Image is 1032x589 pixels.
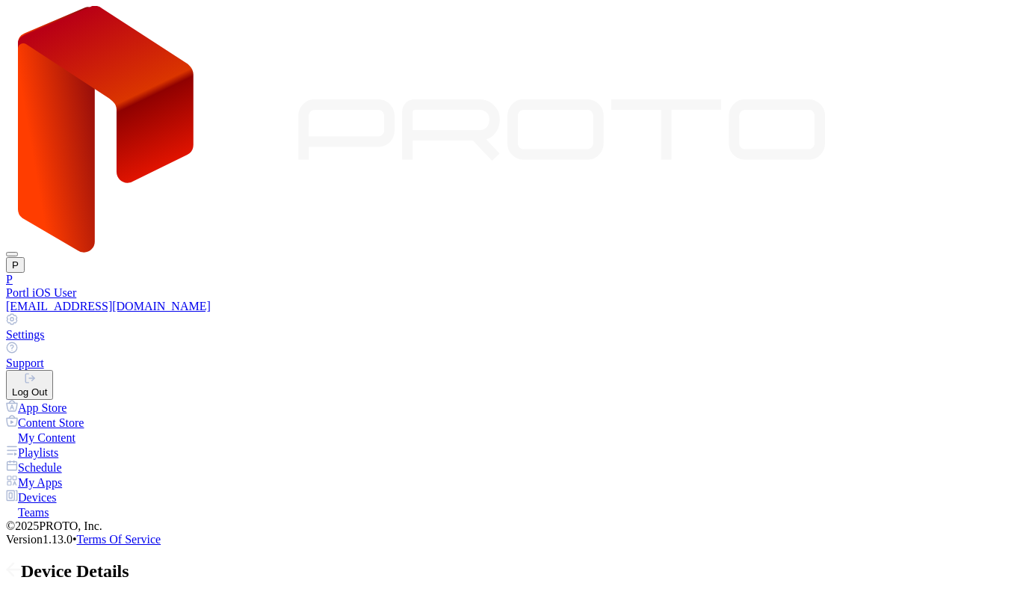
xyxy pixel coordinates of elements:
[6,400,1026,415] a: App Store
[6,300,1026,313] div: [EMAIL_ADDRESS][DOMAIN_NAME]
[6,505,1026,519] a: Teams
[77,533,161,546] a: Terms Of Service
[6,286,1026,300] div: Portl iOS User
[6,430,1026,445] a: My Content
[6,533,77,546] span: Version 1.13.0 •
[6,490,1026,505] a: Devices
[6,357,1026,370] div: Support
[6,257,25,273] button: P
[12,386,47,398] div: Log Out
[6,460,1026,475] a: Schedule
[6,328,1026,342] div: Settings
[6,342,1026,370] a: Support
[6,519,1026,533] div: © 2025 PROTO, Inc.
[6,370,53,400] button: Log Out
[6,475,1026,490] a: My Apps
[6,273,1026,313] a: PPortl iOS User[EMAIL_ADDRESS][DOMAIN_NAME]
[6,415,1026,430] a: Content Store
[6,445,1026,460] a: Playlists
[6,273,1026,286] div: P
[21,561,129,581] span: Device Details
[6,313,1026,342] a: Settings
